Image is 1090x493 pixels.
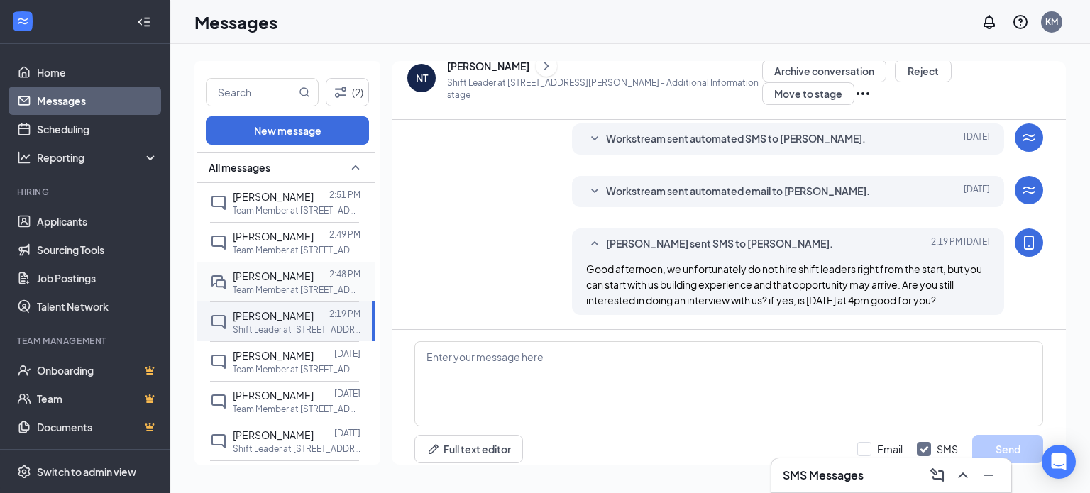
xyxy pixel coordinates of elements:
[586,183,603,200] svg: SmallChevronDown
[347,159,364,176] svg: SmallChevronUp
[233,403,360,415] p: Team Member at [STREET_ADDRESS][PERSON_NAME]
[210,234,227,251] svg: ChatInactive
[37,292,158,321] a: Talent Network
[926,464,949,487] button: ComposeMessage
[233,349,314,362] span: [PERSON_NAME]
[37,441,158,470] a: SurveysCrown
[210,274,227,291] svg: DoubleChat
[37,150,159,165] div: Reporting
[762,82,854,105] button: Move to stage
[326,78,369,106] button: Filter (2)
[233,204,360,216] p: Team Member at [STREET_ADDRESS][PERSON_NAME]
[1045,16,1058,28] div: KM
[1020,182,1037,199] svg: WorkstreamLogo
[981,13,998,31] svg: Notifications
[210,194,227,211] svg: ChatInactive
[233,309,314,322] span: [PERSON_NAME]
[1020,234,1037,251] svg: MobileSms
[37,413,158,441] a: DocumentsCrown
[137,15,151,29] svg: Collapse
[952,464,974,487] button: ChevronUp
[606,183,870,200] span: Workstream sent automated email to [PERSON_NAME].
[929,467,946,484] svg: ComposeMessage
[210,353,227,370] svg: ChatInactive
[37,115,158,143] a: Scheduling
[977,464,1000,487] button: Minimize
[334,427,360,439] p: [DATE]
[332,84,349,101] svg: Filter
[972,435,1043,463] button: Send
[536,55,557,77] button: ChevronRight
[233,230,314,243] span: [PERSON_NAME]
[931,236,990,253] span: [DATE] 2:19 PM
[854,85,871,102] svg: Ellipses
[329,189,360,201] p: 2:51 PM
[980,467,997,484] svg: Minimize
[606,131,866,148] span: Workstream sent automated SMS to [PERSON_NAME].
[37,264,158,292] a: Job Postings
[586,236,603,253] svg: SmallChevronUp
[233,363,360,375] p: Team Member at [STREET_ADDRESS][PERSON_NAME]
[426,442,441,456] svg: Pen
[334,348,360,360] p: [DATE]
[233,190,314,203] span: [PERSON_NAME]
[37,207,158,236] a: Applicants
[210,314,227,331] svg: ChatInactive
[206,116,369,145] button: New message
[329,308,360,320] p: 2:19 PM
[1012,13,1029,31] svg: QuestionInfo
[606,236,833,253] span: [PERSON_NAME] sent SMS to [PERSON_NAME].
[37,356,158,384] a: OnboardingCrown
[334,387,360,399] p: [DATE]
[17,150,31,165] svg: Analysis
[17,335,155,347] div: Team Management
[37,58,158,87] a: Home
[233,284,360,296] p: Team Member at [STREET_ADDRESS][PERSON_NAME]
[16,14,30,28] svg: WorkstreamLogo
[762,60,886,82] button: Archive conversation
[37,465,136,479] div: Switch to admin view
[209,160,270,175] span: All messages
[210,393,227,410] svg: ChatInactive
[954,467,971,484] svg: ChevronUp
[233,270,314,282] span: [PERSON_NAME]
[37,236,158,264] a: Sourcing Tools
[37,384,158,413] a: TeamCrown
[233,244,360,256] p: Team Member at [STREET_ADDRESS][PERSON_NAME]
[1020,129,1037,146] svg: WorkstreamLogo
[964,183,990,200] span: [DATE]
[447,59,529,73] div: [PERSON_NAME]
[783,467,864,483] h3: SMS Messages
[329,268,360,280] p: 2:48 PM
[17,186,155,198] div: Hiring
[37,87,158,115] a: Messages
[895,60,952,82] button: Reject
[210,433,227,450] svg: ChatInactive
[207,79,296,106] input: Search
[233,443,360,455] p: Shift Leader at [STREET_ADDRESS][PERSON_NAME]
[539,57,554,74] svg: ChevronRight
[233,389,314,401] span: [PERSON_NAME]
[414,435,523,463] button: Full text editorPen
[233,428,314,441] span: [PERSON_NAME]
[233,323,360,336] p: Shift Leader at [STREET_ADDRESS][PERSON_NAME]
[416,71,428,85] div: NT
[447,77,762,101] p: Shift Leader at [STREET_ADDRESS][PERSON_NAME] - Additional Information stage
[586,262,982,306] span: Good afternoon, we unfortunately do not hire shift leaders right from the start, but you can star...
[964,131,990,148] span: [DATE]
[17,465,31,479] svg: Settings
[194,10,277,34] h1: Messages
[299,87,310,98] svg: MagnifyingGlass
[586,131,603,148] svg: SmallChevronDown
[1042,445,1076,479] div: Open Intercom Messenger
[329,228,360,240] p: 2:49 PM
